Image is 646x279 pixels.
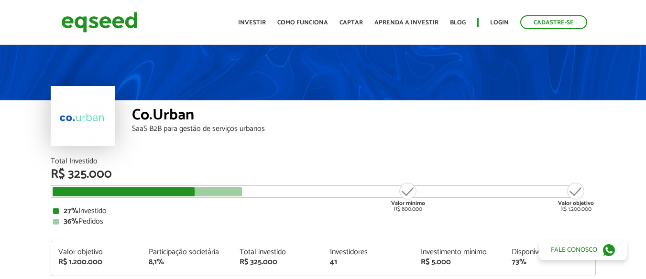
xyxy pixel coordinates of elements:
div: Investimento mínimo [421,248,497,256]
a: Captar [339,20,363,26]
div: R$ 800.000 [390,182,426,212]
strong: Valor mínimo [391,199,425,208]
strong: Valor objetivo [558,199,594,208]
div: SaaS B2B para gestão de serviços urbanos [132,125,596,133]
a: Cadastre-se [520,15,587,29]
div: R$ 325.000 [240,258,316,266]
div: R$ 325.000 [51,168,596,181]
strong: 27% [64,204,78,217]
div: 73% [512,258,588,266]
a: Como funciona [277,20,328,26]
div: Investido [53,207,593,215]
div: Investidores [330,248,406,256]
a: Login [490,20,509,26]
div: Co.Urban [132,107,596,125]
div: Total Investido [51,158,596,165]
div: R$ 1.200.000 [558,182,594,212]
div: Participação societária [149,248,225,256]
div: Total investido [240,248,316,256]
a: Aprenda a investir [374,20,438,26]
a: Fale conosco [539,240,627,260]
div: Pedidos [53,218,593,225]
div: 41 [330,258,406,266]
div: R$ 1.200.000 [58,258,135,266]
img: EqSeed [61,10,138,35]
strong: 36% [64,215,78,228]
div: Valor objetivo [58,248,135,256]
div: 8,1% [149,258,225,266]
a: Blog [450,20,466,26]
div: R$ 5.000 [421,258,497,266]
a: Investir [238,20,266,26]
